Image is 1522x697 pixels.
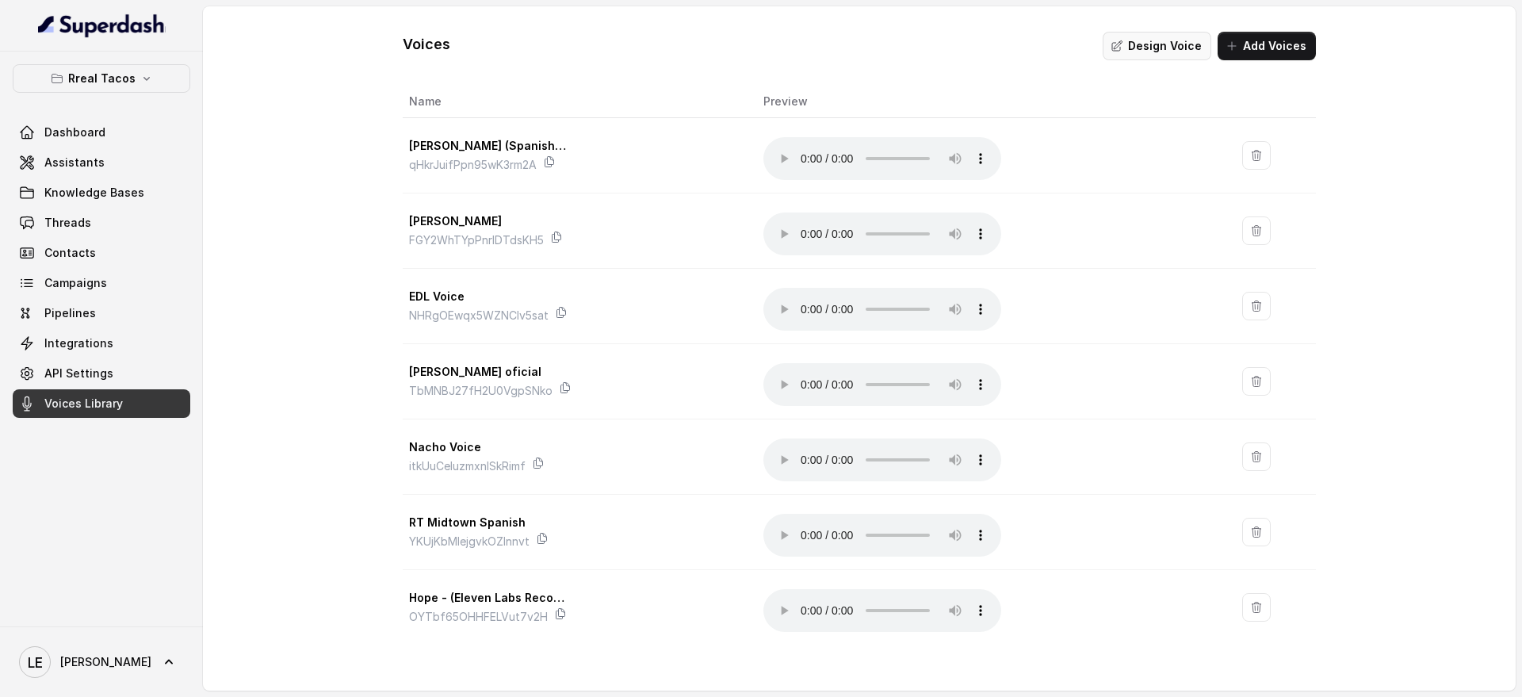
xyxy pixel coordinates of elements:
a: [PERSON_NAME] [13,640,190,684]
a: Voices Library [13,389,190,418]
span: Knowledge Bases [44,185,144,201]
span: Threads [44,215,91,231]
p: itkUuCeluzmxnISkRimf [409,457,526,476]
span: [PERSON_NAME] [60,654,151,670]
a: Pipelines [13,299,190,327]
button: Rreal Tacos [13,64,190,93]
audio: Your browser does not support the audio element. [763,213,1001,255]
audio: Your browser does not support the audio element. [763,137,1001,180]
audio: Your browser does not support the audio element. [763,363,1001,406]
a: Threads [13,209,190,237]
p: [PERSON_NAME] (Spanish Voice) [409,136,568,155]
span: Assistants [44,155,105,170]
a: Assistants [13,148,190,177]
text: LE [28,654,43,671]
p: NHRgOEwqx5WZNClv5sat [409,306,549,325]
audio: Your browser does not support the audio element. [763,438,1001,481]
p: [PERSON_NAME] oficial [409,362,568,381]
p: Nacho Voice [409,438,568,457]
p: Hope - (Eleven Labs Recom.) [409,588,568,607]
p: FGY2WhTYpPnrIDTdsKH5 [409,231,544,250]
audio: Your browser does not support the audio element. [763,514,1001,557]
p: TbMNBJ27fH2U0VgpSNko [409,381,553,400]
span: Integrations [44,335,113,351]
p: Rreal Tacos [68,69,136,88]
p: YKUjKbMlejgvkOZlnnvt [409,532,530,551]
th: Preview [751,86,1229,118]
a: Integrations [13,329,190,358]
img: light.svg [38,13,166,38]
p: OYTbf65OHHFELVut7v2H [409,607,548,626]
a: Knowledge Bases [13,178,190,207]
a: Dashboard [13,118,190,147]
span: Voices Library [44,396,123,412]
p: qHkrJuifPpn95wK3rm2A [409,155,537,174]
p: RT Midtown Spanish [409,513,568,532]
span: API Settings [44,366,113,381]
p: [PERSON_NAME] [409,212,568,231]
span: Pipelines [44,305,96,321]
span: Contacts [44,245,96,261]
button: Design Voice [1103,32,1211,60]
a: API Settings [13,359,190,388]
audio: Your browser does not support the audio element. [763,288,1001,331]
audio: Your browser does not support the audio element. [763,589,1001,632]
button: Add Voices [1218,32,1316,60]
p: EDL Voice [409,287,568,306]
a: Contacts [13,239,190,267]
span: Campaigns [44,275,107,291]
span: Dashboard [44,124,105,140]
a: Campaigns [13,269,190,297]
h1: Voices [403,32,450,60]
th: Name [403,86,751,118]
